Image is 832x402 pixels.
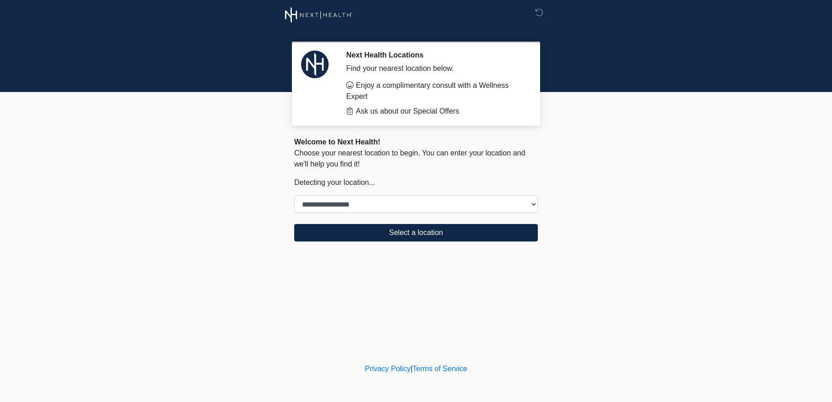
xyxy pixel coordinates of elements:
h2: Next Health Locations [346,51,524,59]
a: Privacy Policy [365,365,411,373]
span: Choose your nearest location to begin. You can enter your location and we'll help you find it! [294,149,525,168]
div: Welcome to Next Health! [294,137,538,148]
li: Enjoy a complimentary consult with a Wellness Expert [346,80,524,102]
img: Next Health Wellness Logo [285,7,353,23]
span: Detecting your location... [294,178,375,186]
div: Find your nearest location below. [346,63,524,74]
li: Ask us about our Special Offers [346,106,524,117]
a: | [410,365,412,373]
img: Agent Avatar [301,51,329,78]
button: Select a location [294,224,538,241]
a: Terms of Service [412,365,467,373]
